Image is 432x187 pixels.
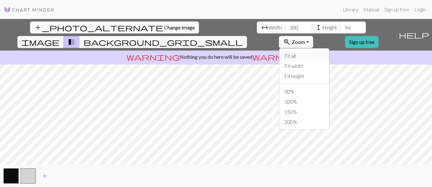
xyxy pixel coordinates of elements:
a: Login [412,3,428,16]
p: Nothing you do here will be saved [3,53,429,61]
button: Help [396,19,432,51]
button: 50% [279,87,329,97]
button: 150% [279,107,329,117]
span: background_grid_small [83,38,243,46]
span: add_photo_alternate [34,23,163,32]
span: help [399,30,429,39]
span: arrow_range [261,23,268,32]
span: Zoom [292,39,305,45]
span: Height [322,24,337,31]
img: Logo [4,6,54,14]
span: warning [252,52,305,61]
span: height [315,23,322,32]
span: image [22,38,59,46]
button: Change image [30,21,199,33]
button: 100% [279,97,329,107]
a: Manual [361,3,382,16]
span: transition_fade [68,38,75,46]
button: Fit all [279,51,329,61]
span: Width [268,24,282,31]
span: warning [127,52,180,61]
span: zoom_in [283,38,291,46]
a: Library [340,3,361,16]
button: 200% [279,117,329,127]
button: Fit width [279,61,329,71]
span: Change image [164,24,195,30]
a: Sign up free [345,36,379,48]
button: Zoom [279,36,313,48]
button: Fit height [279,71,329,81]
span: add [41,172,48,180]
button: Add color [37,170,52,182]
a: Sign up free [382,3,412,16]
